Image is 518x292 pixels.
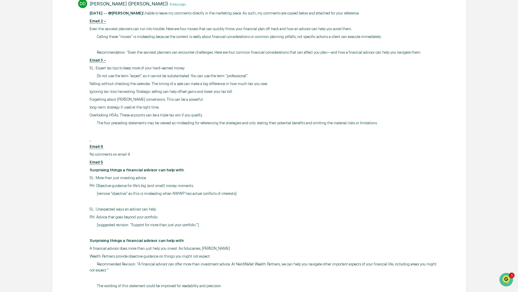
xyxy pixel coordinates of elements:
[90,49,441,56] p: · Recommendation: “Even the savviest planners can encounter challenges. Here are four common fina...
[12,82,17,87] img: 1746055101610-c473b297-6a78-478c-a979-82029cc54cd1
[6,108,11,113] div: 🖐️
[12,119,38,125] span: Data Lookup
[90,222,441,228] p: · [suggested revision: “Support for more than just your portfolio.”]
[90,214,441,220] p: PH: Advice that goes beyond your portfolio
[90,10,441,16] p: Unable to leave my comments directly in the marketing piece. As such, my comments are copied belo...
[19,82,49,87] span: [PERSON_NAME]
[90,261,441,273] p: · Recommended Revision: “A financial advisor can offer more than investment advice. At NerdWallet...
[499,272,515,288] iframe: Open customer support
[50,107,75,113] span: Attestations
[4,105,41,116] a: 🖐️Preclearance
[90,104,441,110] p: long-term strategy if used at the right time.
[12,107,39,113] span: Preclearance
[90,253,441,259] p: Wealth Partners provide objective guidance on things you might not expect:
[6,13,110,22] p: How can we help?
[90,58,106,63] u: Email 3 –
[90,175,441,181] p: SL: More than just investing advice
[90,246,441,252] p: A financial advisor does more than just help you invest. As fiduciaries, [PERSON_NAME]
[90,283,441,289] p: · The wording of this statement could be improved for readability and precision.
[168,1,186,6] time: Wednesday, August 27, 2025 at 4:04:56 PM CDT
[103,48,110,55] button: Start new chat
[53,82,66,87] span: Aug 13
[90,183,441,189] p: PH: Objective guidance for life’s big (and small) money moments.
[6,76,16,86] img: Jack Rasmussen
[90,191,441,197] p: · [remove “objective” as this is misleading when NWWP has actual conflicts of interests]
[90,89,441,95] p: Ignoring tax-loss harvesting. Strategic selling can help offset gains and lower your tax bill.
[6,46,17,57] img: 1746055101610-c473b297-6a78-478c-a979-82029cc54cd1
[90,120,441,126] p: · The four preceding statements may be viewed as misleading for referencing the strategies and on...
[90,73,441,79] p: · Do not use the term “expert” as it cannot be substantiated. You can use the term “professional”.
[90,112,441,118] p: Overlooking HSAs. These accounts can be a triple tax win if you qualify.
[90,151,441,157] p: No comments on email 4
[13,46,24,57] img: 8933085812038_c878075ebb4cc5468115_72.jpg
[90,1,168,7] div: [PERSON_NAME] ([PERSON_NAME])
[90,97,441,103] p: Forgetting about [PERSON_NAME] conversions. This can be a powerful
[90,65,441,71] p: SL: Expert tax tips to keep more of your hard-earned money
[90,81,441,87] p: Selling without checking the calendar. The timing of a sale can make a big difference in how much...
[27,52,83,57] div: We're available if you need us!
[6,119,11,124] div: 🔎
[90,11,143,15] strong: [DATE] -- @[PERSON_NAME]
[41,105,77,116] a: 🗄️Attestations
[94,66,110,73] button: See all
[90,160,103,165] u: Email 5
[4,116,40,127] a: 🔎Data Lookup
[60,133,73,138] span: Pylon
[90,238,184,243] strong: Surprising things a financial advisor can help with
[27,46,99,52] div: Start new chat
[44,108,49,113] div: 🗄️
[90,168,185,172] strong: Surprising things a financial advisor can help with.
[43,133,73,138] a: Powered byPylon
[6,67,40,72] div: Past conversations
[90,19,106,24] u: Email 2 –
[90,26,441,32] p: Even the savviest planners can run into trouble. Here are four moves that can quickly throw your ...
[90,34,441,40] p: · Calling these “moves” is misleading because the content is really about financial consideration...
[90,206,441,212] p: SL: Unexpected ways an advisor can help
[50,82,52,87] span: •
[90,144,103,149] u: Email 4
